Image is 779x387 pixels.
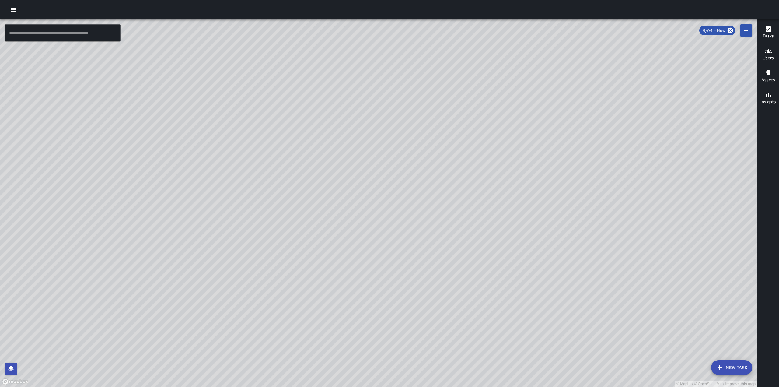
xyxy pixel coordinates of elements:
[763,55,774,62] h6: Users
[757,44,779,66] button: Users
[757,22,779,44] button: Tasks
[740,24,752,37] button: Filters
[761,77,775,83] h6: Assets
[699,26,735,35] div: 9/04 — Now
[763,33,774,40] h6: Tasks
[757,66,779,88] button: Assets
[699,28,729,33] span: 9/04 — Now
[757,88,779,110] button: Insights
[711,360,752,375] button: New Task
[760,99,776,105] h6: Insights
